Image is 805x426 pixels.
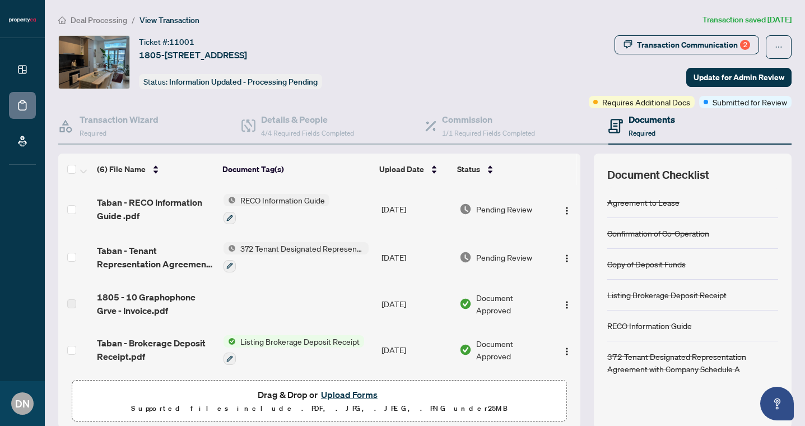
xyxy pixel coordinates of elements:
img: Status Icon [224,242,236,254]
img: Document Status [459,344,472,356]
span: Required [629,129,655,137]
img: Status Icon [224,194,236,206]
td: [DATE] [377,233,455,281]
th: Status [453,154,550,185]
button: Open asap [760,387,794,420]
span: (6) File Name [97,163,146,175]
td: [DATE] [377,374,455,422]
button: Update for Admin Review [686,68,792,87]
span: Taban - Brokerage Deposit Receipt.pdf [97,336,214,363]
span: Information Updated - Processing Pending [169,77,318,87]
button: Status IconRECO Information Guide [224,194,329,224]
th: (6) File Name [92,154,218,185]
span: 1805 - 10 Graphophone Grve - Invoice.pdf [97,290,214,317]
span: Deal Processing [71,15,127,25]
button: Logo [558,248,576,266]
button: Logo [558,200,576,218]
img: logo [9,17,36,24]
div: Listing Brokerage Deposit Receipt [607,289,727,301]
button: Status IconListing Brokerage Deposit Receipt [224,335,364,365]
span: Document Approved [476,337,548,362]
td: [DATE] [377,281,455,326]
span: ellipsis [775,43,783,51]
span: Document Approved [476,291,548,316]
img: Logo [562,206,571,215]
span: Pending Review [476,251,532,263]
img: Document Status [459,203,472,215]
span: View Transaction [139,15,199,25]
img: Logo [562,300,571,309]
span: Requires Additional Docs [602,96,690,108]
span: home [58,16,66,24]
h4: Commission [442,113,535,126]
span: Drag & Drop orUpload FormsSupported files include .PDF, .JPG, .JPEG, .PNG under25MB [72,381,566,422]
img: IMG-W12407186_1.jpg [59,36,129,89]
button: Status Icon372 Tenant Designated Representation Agreement with Company Schedule A [224,242,369,272]
span: 4/4 Required Fields Completed [261,129,354,137]
img: Logo [562,254,571,263]
button: Transaction Communication2 [615,35,759,54]
span: Document Checklist [607,167,709,183]
div: RECO Information Guide [607,319,692,332]
span: Upload Date [379,163,424,175]
img: Logo [562,347,571,356]
div: Status: [139,74,322,89]
span: DN [15,396,30,411]
th: Upload Date [375,154,452,185]
span: Pending Review [476,203,532,215]
p: Supported files include .PDF, .JPG, .JPEG, .PNG under 25 MB [79,402,560,415]
img: Status Icon [224,335,236,348]
span: RECO Information Guide [236,194,329,206]
li: / [132,13,135,26]
span: 11001 [169,37,194,47]
span: Submitted for Review [713,96,787,108]
span: 1805-[STREET_ADDRESS] [139,48,247,62]
div: Transaction Communication [637,36,750,54]
td: [DATE] [377,326,455,374]
span: 372 Tenant Designated Representation Agreement with Company Schedule A [236,242,369,254]
div: 2 [740,40,750,50]
span: Taban - Tenant Representation Agreement with Propertyca Schedule A.pdf [97,244,214,271]
div: Copy of Deposit Funds [607,258,686,270]
td: [DATE] [377,185,455,233]
span: Drag & Drop or [258,387,381,402]
h4: Details & People [261,113,354,126]
div: 372 Tenant Designated Representation Agreement with Company Schedule A [607,350,778,375]
div: Ticket #: [139,35,194,48]
h4: Transaction Wizard [80,113,159,126]
button: Logo [558,341,576,359]
article: Transaction saved [DATE] [702,13,792,26]
img: Document Status [459,251,472,263]
span: 1/1 Required Fields Completed [442,129,535,137]
span: Status [457,163,480,175]
span: Required [80,129,106,137]
h4: Documents [629,113,675,126]
span: Taban - RECO Information Guide .pdf [97,196,214,223]
span: Listing Brokerage Deposit Receipt [236,335,364,348]
button: Upload Forms [318,387,381,402]
button: Logo [558,295,576,313]
th: Document Tag(s) [218,154,375,185]
div: Agreement to Lease [607,196,680,209]
div: Confirmation of Co-Operation [607,227,709,239]
img: Document Status [459,298,472,310]
span: Update for Admin Review [694,68,784,86]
